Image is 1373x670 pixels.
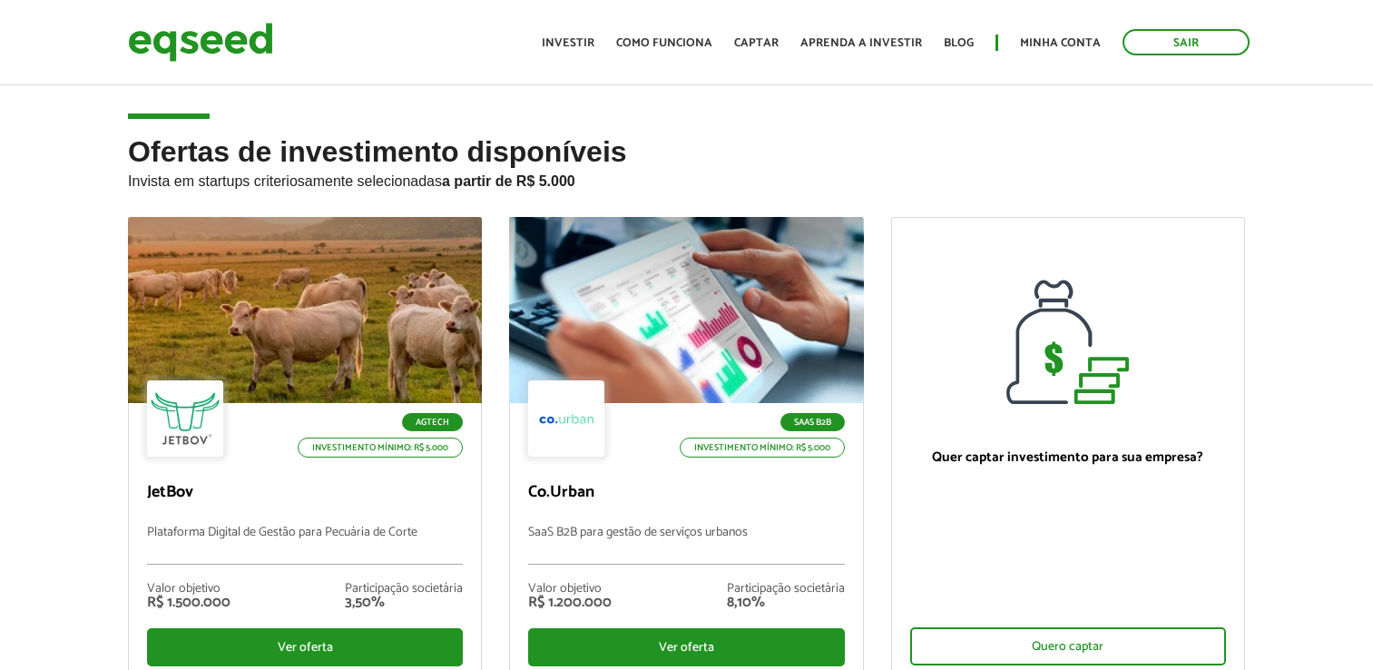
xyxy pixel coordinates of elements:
div: 8,10% [727,596,845,610]
strong: a partir de R$ 5.000 [442,173,575,189]
a: Aprenda a investir [800,37,922,49]
a: Minha conta [1020,37,1101,49]
div: Participação societária [727,583,845,596]
p: SaaS B2B [780,413,845,431]
p: Co.Urban [528,483,844,503]
a: Investir [542,37,594,49]
p: Investimento mínimo: R$ 5.000 [680,438,845,458]
div: Ver oferta [528,628,844,666]
p: JetBov [147,483,463,503]
div: Participação societária [345,583,463,596]
p: Quer captar investimento para sua empresa? [910,449,1226,466]
h2: Ofertas de investimento disponíveis [128,136,1245,217]
a: Como funciona [616,37,712,49]
a: Captar [734,37,779,49]
div: R$ 1.500.000 [147,596,230,610]
p: Agtech [402,413,463,431]
div: Valor objetivo [147,583,230,596]
p: Plataforma Digital de Gestão para Pecuária de Corte [147,526,463,565]
img: EqSeed [128,18,273,66]
a: Sair [1123,29,1250,55]
div: R$ 1.200.000 [528,596,612,610]
p: SaaS B2B para gestão de serviços urbanos [528,526,844,565]
a: Blog [944,37,974,49]
div: 3,50% [345,596,463,610]
div: Quero captar [910,627,1226,665]
p: Investimento mínimo: R$ 5.000 [298,438,463,458]
div: Valor objetivo [528,583,612,596]
div: Ver oferta [147,628,463,666]
p: Invista em startups criteriosamente selecionadas [128,168,1245,190]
